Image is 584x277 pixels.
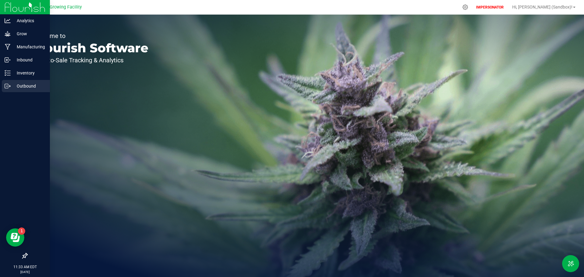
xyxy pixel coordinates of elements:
[11,82,47,90] p: Outbound
[11,69,47,77] p: Inventory
[33,33,148,39] p: Welcome to
[11,43,47,50] p: Manufacturing
[461,4,469,10] div: Manage settings
[3,264,47,270] p: 11:33 AM EDT
[42,5,82,10] span: My Growing Facility
[33,42,148,54] p: Flourish Software
[6,228,24,247] iframe: Resource center
[11,30,47,37] p: Grow
[5,57,11,63] inline-svg: Inbound
[18,227,25,235] iframe: Resource center unread badge
[11,56,47,64] p: Inbound
[512,5,572,9] span: Hi, [PERSON_NAME] (Sandbox)!
[5,70,11,76] inline-svg: Inventory
[562,255,579,272] button: Toggle Menu
[33,57,148,63] p: Seed-to-Sale Tracking & Analytics
[5,18,11,24] inline-svg: Analytics
[5,44,11,50] inline-svg: Manufacturing
[5,83,11,89] inline-svg: Outbound
[474,5,506,10] p: IMPERSONATOR
[3,270,47,274] p: [DATE]
[5,31,11,37] inline-svg: Grow
[11,17,47,24] p: Analytics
